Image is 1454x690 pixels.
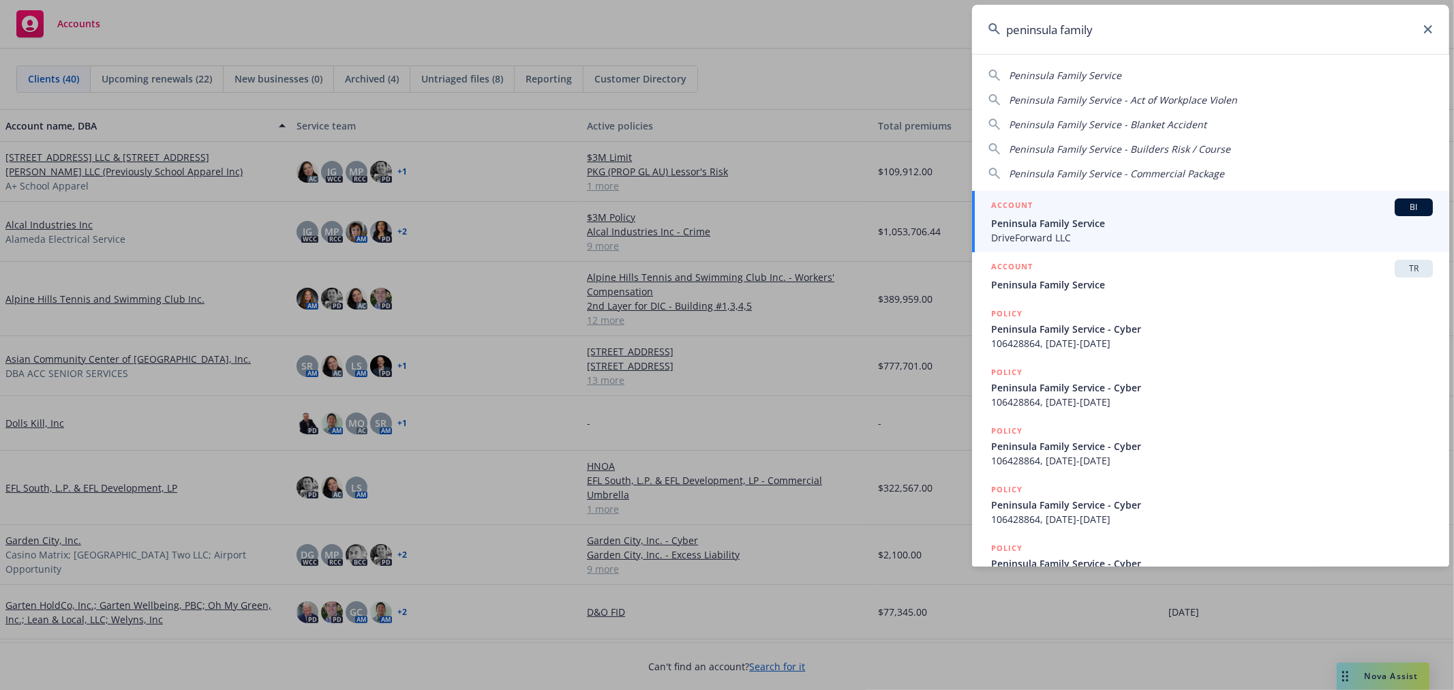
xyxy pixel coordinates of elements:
span: BI [1400,201,1427,213]
a: ACCOUNTBIPeninsula Family ServiceDriveForward LLC [972,191,1449,252]
h5: POLICY [991,424,1023,438]
a: POLICYPeninsula Family Service - Cyber106428864, [DATE]-[DATE] [972,299,1449,358]
span: TR [1400,262,1427,275]
span: DriveForward LLC [991,230,1433,245]
h5: POLICY [991,307,1023,320]
span: Peninsula Family Service [1009,69,1121,82]
span: Peninsula Family Service - Cyber [991,498,1433,512]
h5: ACCOUNT [991,260,1033,276]
span: Peninsula Family Service - Cyber [991,439,1433,453]
span: Peninsula Family Service - Commercial Package [1009,167,1224,180]
input: Search... [972,5,1449,54]
h5: POLICY [991,483,1023,496]
span: 106428864, [DATE]-[DATE] [991,453,1433,468]
span: Peninsula Family Service - Cyber [991,322,1433,336]
a: POLICYPeninsula Family Service - Cyber [972,534,1449,592]
a: ACCOUNTTRPeninsula Family Service [972,252,1449,299]
span: Peninsula Family Service - Act of Workplace Violen [1009,93,1237,106]
span: Peninsula Family Service [991,216,1433,230]
a: POLICYPeninsula Family Service - Cyber106428864, [DATE]-[DATE] [972,417,1449,475]
a: POLICYPeninsula Family Service - Cyber106428864, [DATE]-[DATE] [972,358,1449,417]
span: 106428864, [DATE]-[DATE] [991,336,1433,350]
h5: POLICY [991,365,1023,379]
span: Peninsula Family Service - Builders Risk / Course [1009,142,1230,155]
span: Peninsula Family Service - Cyber [991,556,1433,571]
span: Peninsula Family Service - Blanket Accident [1009,118,1207,131]
span: Peninsula Family Service - Cyber [991,380,1433,395]
span: 106428864, [DATE]-[DATE] [991,395,1433,409]
h5: ACCOUNT [991,198,1033,215]
span: 106428864, [DATE]-[DATE] [991,512,1433,526]
a: POLICYPeninsula Family Service - Cyber106428864, [DATE]-[DATE] [972,475,1449,534]
h5: POLICY [991,541,1023,555]
span: Peninsula Family Service [991,277,1433,292]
